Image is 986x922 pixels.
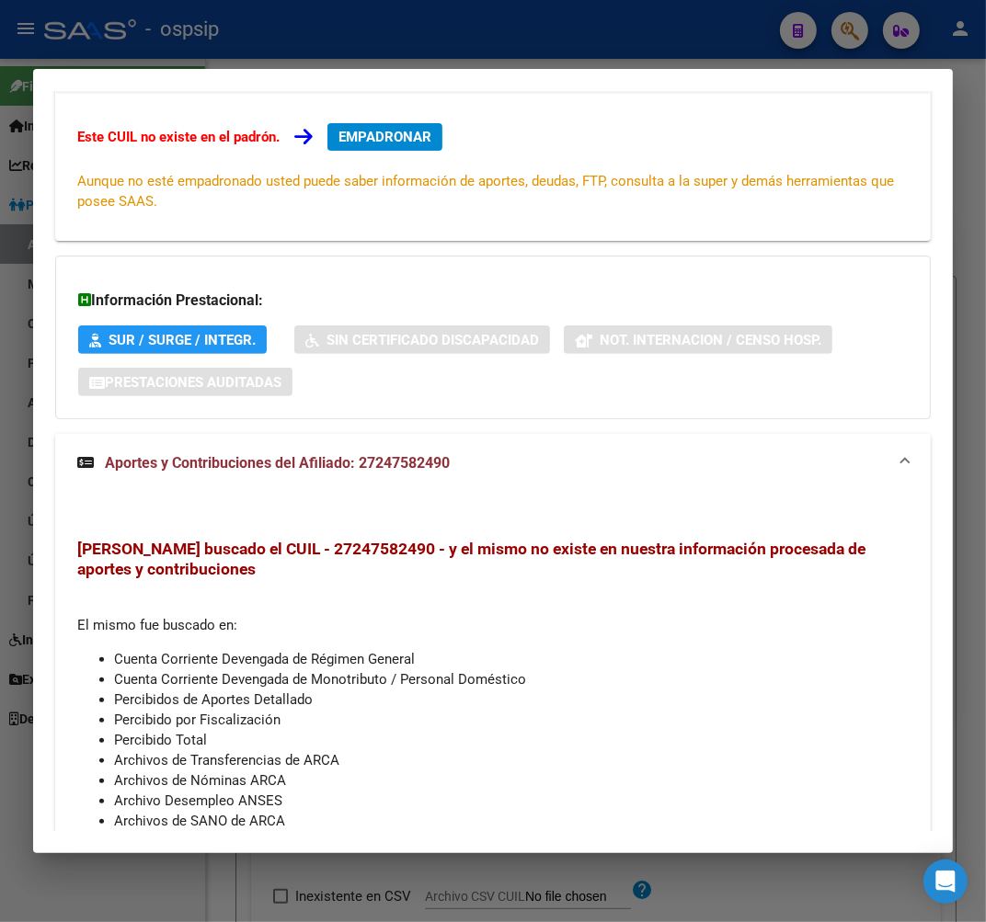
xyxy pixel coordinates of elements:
button: Prestaciones Auditadas [78,368,292,396]
li: Archivos de Nóminas ARCA [114,770,909,791]
span: Aunque no esté empadronado usted puede saber información de aportes, deudas, FTP, consulta a la s... [77,173,894,210]
span: Sin Certificado Discapacidad [327,332,539,348]
span: [PERSON_NAME] buscado el CUIL - 27247582490 - y el mismo no existe en nuestra información procesa... [77,540,866,578]
button: Not. Internacion / Censo Hosp. [564,325,832,354]
span: SUR / SURGE / INTEGR. [109,332,256,348]
h3: Información Prestacional: [78,290,908,312]
strong: Este CUIL no existe en el padrón. [77,129,280,145]
li: Archivos de Transferencias de ARCA [114,750,909,770]
li: Percibido Total [114,730,909,750]
mat-expansion-panel-header: Aportes y Contribuciones del Afiliado: 27247582490 [55,434,931,493]
li: Percibido por Fiscalización [114,710,909,730]
span: Prestaciones Auditadas [105,374,281,391]
li: Cuenta Corriente Devengada de Monotributo / Personal Doméstico [114,669,909,689]
span: EMPADRONAR [338,129,431,145]
li: Cuenta Corriente Devengada de Régimen General [114,649,909,669]
div: Open Intercom Messenger [923,859,968,904]
div: Aportes y Contribuciones del Afiliado: 27247582490 [55,493,931,876]
li: Archivo Desempleo ANSES [114,791,909,811]
div: Datos de Empadronamiento [55,94,931,241]
button: EMPADRONAR [327,123,442,151]
button: SUR / SURGE / INTEGR. [78,325,267,354]
button: Sin Certificado Discapacidad [294,325,550,354]
li: Archivos de SANO de ARCA [114,811,909,831]
span: Not. Internacion / Censo Hosp. [600,332,821,348]
span: Aportes y Contribuciones del Afiliado: 27247582490 [105,454,450,472]
div: El mismo fue buscado en: [77,539,909,832]
li: Percibidos de Aportes Detallado [114,689,909,710]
